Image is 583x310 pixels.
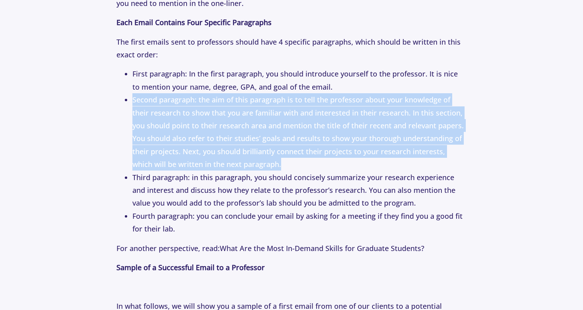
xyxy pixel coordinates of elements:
[132,93,466,171] li: Second paragraph: the aim of this paragraph is to tell the professor about your knowledge of thei...
[116,263,265,272] strong: Sample of a Successful Email to a Professor
[220,243,424,253] a: What Are the Most In-Demand Skills for Graduate Students?
[132,67,466,93] li: First paragraph: In the first paragraph, you should introduce yourself to the professor. It is ni...
[132,210,466,235] li: Fourth paragraph: you can conclude your email by asking for a meeting if they find you a good fit...
[116,18,272,27] strong: Each Email Contains Four Specific Paragraphs
[116,242,466,255] p: For another perspective, read:
[116,35,466,61] p: The first emails sent to professors should have 4 specific paragraphs, which should be written in...
[132,171,466,210] li: Third paragraph: in this paragraph, you should concisely summarize your research experience and i...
